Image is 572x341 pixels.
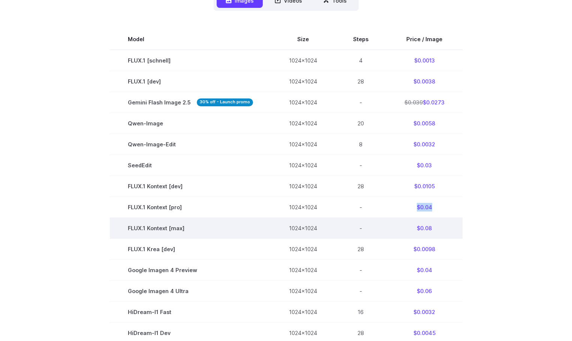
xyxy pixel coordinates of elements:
td: $0.0058 [386,113,463,134]
td: 1024x1024 [271,239,335,260]
td: 20 [335,113,386,134]
td: FLUX.1 Krea [dev] [110,239,271,260]
th: Size [271,29,335,50]
strong: 30% off - Launch promo [197,98,253,106]
span: Gemini Flash Image 2.5 [128,98,253,107]
td: - [335,260,386,281]
td: $0.0032 [386,134,463,155]
td: FLUX.1 [dev] [110,71,271,92]
td: - [335,281,386,302]
th: Price / Image [386,29,463,50]
td: 4 [335,50,386,71]
td: 1024x1024 [271,71,335,92]
td: 1024x1024 [271,155,335,176]
td: 28 [335,176,386,197]
td: 8 [335,134,386,155]
s: $0.039 [404,99,423,106]
td: - [335,155,386,176]
td: FLUX.1 Kontext [dev] [110,176,271,197]
th: Model [110,29,271,50]
td: $0.04 [386,260,463,281]
td: 1024x1024 [271,92,335,113]
td: HiDream-I1 Fast [110,302,271,323]
td: 1024x1024 [271,218,335,239]
td: $0.0105 [386,176,463,197]
th: Steps [335,29,386,50]
td: $0.0013 [386,50,463,71]
td: $0.0273 [386,92,463,113]
td: 16 [335,302,386,323]
td: $0.0038 [386,71,463,92]
td: 28 [335,71,386,92]
td: FLUX.1 Kontext [pro] [110,197,271,218]
td: Google Imagen 4 Preview [110,260,271,281]
td: 1024x1024 [271,134,335,155]
td: 28 [335,239,386,260]
td: SeedEdit [110,155,271,176]
td: 1024x1024 [271,176,335,197]
td: 1024x1024 [271,281,335,302]
td: 1024x1024 [271,260,335,281]
td: Qwen-Image [110,113,271,134]
td: 1024x1024 [271,302,335,323]
td: Qwen-Image-Edit [110,134,271,155]
td: $0.0098 [386,239,463,260]
td: $0.08 [386,218,463,239]
td: $0.0032 [386,302,463,323]
td: 1024x1024 [271,50,335,71]
td: - [335,218,386,239]
td: 1024x1024 [271,197,335,218]
td: 1024x1024 [271,113,335,134]
td: - [335,197,386,218]
td: FLUX.1 Kontext [max] [110,218,271,239]
td: - [335,92,386,113]
td: Google Imagen 4 Ultra [110,281,271,302]
td: $0.04 [386,197,463,218]
td: $0.06 [386,281,463,302]
td: $0.03 [386,155,463,176]
td: FLUX.1 [schnell] [110,50,271,71]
